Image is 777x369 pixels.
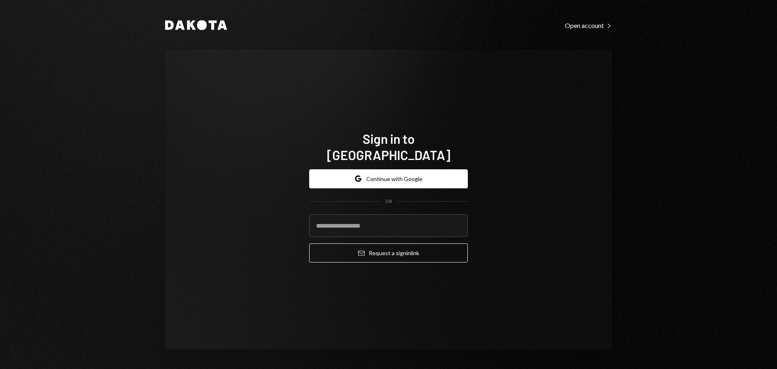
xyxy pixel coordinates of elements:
[309,243,468,262] button: Request a signinlink
[309,169,468,188] button: Continue with Google
[385,198,392,205] div: OR
[565,21,612,30] a: Open account
[309,130,468,163] h1: Sign in to [GEOGRAPHIC_DATA]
